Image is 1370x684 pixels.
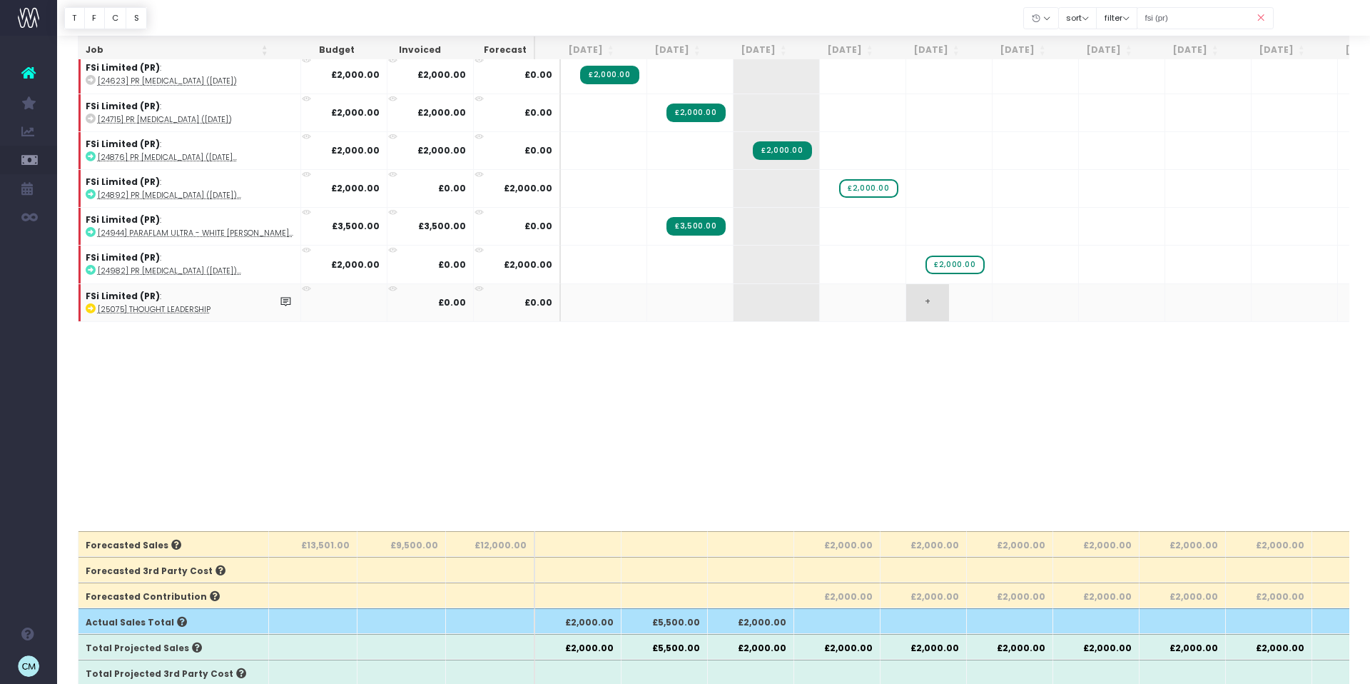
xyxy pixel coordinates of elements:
[418,220,466,232] strong: £3,500.00
[967,531,1053,557] th: £2,000.00
[275,36,362,64] th: Budget
[1226,583,1312,608] th: £2,000.00
[1226,531,1312,557] th: £2,000.00
[753,141,811,160] span: Streamtime Invoice: ST7051 – [24876] PR Retainer (September 2025)
[1058,7,1097,29] button: sort
[438,296,466,308] strong: £0.00
[78,55,301,93] td: :
[1053,36,1140,64] th: Jan 26: activate to sort column ascending
[621,36,708,64] th: Aug 25: activate to sort column ascending
[86,176,160,188] strong: FSi Limited (PR)
[78,583,269,608] th: Forecasted Contribution
[535,608,621,634] th: £2,000.00
[881,36,967,64] th: Nov 25: activate to sort column ascending
[1140,583,1226,608] th: £2,000.00
[906,284,949,321] span: +
[1140,36,1226,64] th: Feb 26: activate to sort column ascending
[708,634,794,660] th: £2,000.00
[86,213,160,226] strong: FSi Limited (PR)
[357,531,446,557] th: £9,500.00
[794,634,881,660] th: £2,000.00
[98,304,210,315] abbr: [25075] Thought Leadership
[666,104,725,122] span: Streamtime Invoice: ST6980 – [24715] PR Retainer (August 2025)
[18,655,39,677] img: images/default_profile_image.png
[78,36,275,64] th: Job: activate to sort column ascending
[794,583,881,608] th: £2,000.00
[64,7,147,29] div: Vertical button group
[331,258,380,271] strong: £2,000.00
[524,220,552,233] span: £0.00
[331,106,380,119] strong: £2,000.00
[967,634,1053,660] th: £2,000.00
[1137,7,1274,29] input: Search...
[708,36,794,64] th: Sep 25: activate to sort column ascending
[794,531,881,557] th: £2,000.00
[448,36,535,64] th: Forecast
[86,138,160,150] strong: FSi Limited (PR)
[438,182,466,194] strong: £0.00
[78,131,301,169] td: :
[78,634,269,660] th: Total Projected Sales
[535,36,621,64] th: Jul 25: activate to sort column ascending
[98,114,232,125] abbr: [24715] PR Retainer (August 2025)
[417,144,466,156] strong: £2,000.00
[925,256,984,274] span: wayahead Sales Forecast Item
[535,634,621,660] th: £2,000.00
[417,69,466,81] strong: £2,000.00
[446,531,535,557] th: £12,000.00
[524,296,552,309] span: £0.00
[1140,531,1226,557] th: £2,000.00
[86,290,160,302] strong: FSi Limited (PR)
[78,608,269,634] th: Actual Sales Total
[1140,634,1226,660] th: £2,000.00
[86,61,160,74] strong: FSi Limited (PR)
[881,583,967,608] th: £2,000.00
[666,217,725,236] span: Streamtime Invoice: ST7032 – [24944] Paraflam Ultra - white paper
[1226,36,1312,64] th: Mar 26: activate to sort column ascending
[708,608,794,634] th: £2,000.00
[1053,583,1140,608] th: £2,000.00
[621,634,708,660] th: £5,500.00
[84,7,105,29] button: F
[524,144,552,157] span: £0.00
[98,190,241,201] abbr: [24892] PR Retainer (October 2025)
[104,7,127,29] button: C
[98,76,237,86] abbr: [24623] PR Retainer (July 2025)
[504,182,552,195] span: £2,000.00
[86,539,181,552] span: Forecasted Sales
[438,258,466,271] strong: £0.00
[78,245,301,283] td: :
[524,106,552,119] span: £0.00
[78,169,301,207] td: :
[331,182,380,194] strong: £2,000.00
[504,258,552,271] span: £2,000.00
[881,634,967,660] th: £2,000.00
[524,69,552,81] span: £0.00
[621,608,708,634] th: £5,500.00
[98,152,237,163] abbr: [24876] PR Retainer (September 2025)
[86,251,160,263] strong: FSi Limited (PR)
[78,207,301,245] td: :
[362,36,448,64] th: Invoiced
[78,283,301,321] td: :
[331,144,380,156] strong: £2,000.00
[881,531,967,557] th: £2,000.00
[86,100,160,112] strong: FSi Limited (PR)
[98,228,293,238] abbr: [24944] Paraflam Ultra - white paper
[1226,634,1312,660] th: £2,000.00
[417,106,466,119] strong: £2,000.00
[1053,634,1140,660] th: £2,000.00
[1096,7,1137,29] button: filter
[839,179,898,198] span: wayahead Sales Forecast Item
[794,36,881,64] th: Oct 25: activate to sort column ascending
[967,36,1053,64] th: Dec 25: activate to sort column ascending
[332,220,380,232] strong: £3,500.00
[78,557,269,583] th: Forecasted 3rd Party Cost
[126,7,147,29] button: S
[967,583,1053,608] th: £2,000.00
[98,266,241,276] abbr: [24982] PR Retainer (November 2025)
[1053,531,1140,557] th: £2,000.00
[331,69,380,81] strong: £2,000.00
[269,531,357,557] th: £13,501.00
[64,7,85,29] button: T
